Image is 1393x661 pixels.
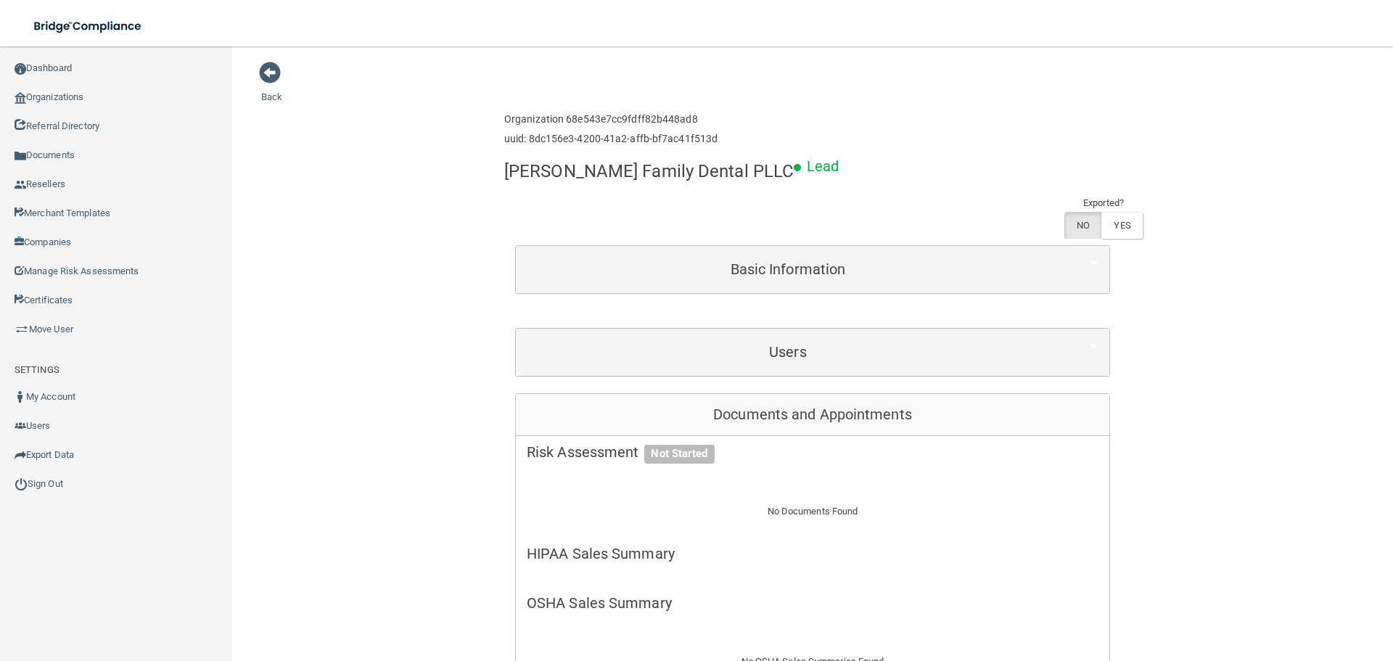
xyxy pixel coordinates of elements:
a: Back [261,74,282,102]
div: No Documents Found [516,485,1109,538]
img: icon-users.e205127d.png [15,420,26,432]
h6: Organization 68e543e7cc9fdff82b448ad8 [504,114,718,125]
img: ic_dashboard_dark.d01f4a41.png [15,63,26,75]
p: Lead [807,153,839,180]
h4: [PERSON_NAME] Family Dental PLLC [504,162,794,181]
a: Users [527,336,1098,369]
h5: Risk Assessment [527,444,1098,460]
label: YES [1101,212,1142,239]
label: NO [1064,212,1101,239]
div: Documents and Appointments [516,394,1109,436]
span: Not Started [644,445,714,464]
a: Basic Information [527,253,1098,286]
img: icon-export.b9366987.png [15,449,26,461]
img: bridge_compliance_login_screen.278c3ca4.svg [22,12,155,41]
h6: uuid: 8dc156e3-4200-41a2-affb-bf7ac41f513d [504,134,718,144]
h5: HIPAA Sales Summary [527,546,1098,562]
h5: OSHA Sales Summary [527,595,1098,611]
img: ic_reseller.de258add.png [15,179,26,191]
img: ic_user_dark.df1a06c3.png [15,391,26,403]
img: organization-icon.f8decf85.png [15,92,26,104]
h5: Basic Information [527,261,1049,277]
h5: Users [527,344,1049,360]
img: ic_power_dark.7ecde6b1.png [15,477,28,490]
img: icon-documents.8dae5593.png [15,150,26,162]
img: briefcase.64adab9b.png [15,322,29,337]
label: SETTINGS [15,361,59,379]
td: Exported? [1064,194,1143,212]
